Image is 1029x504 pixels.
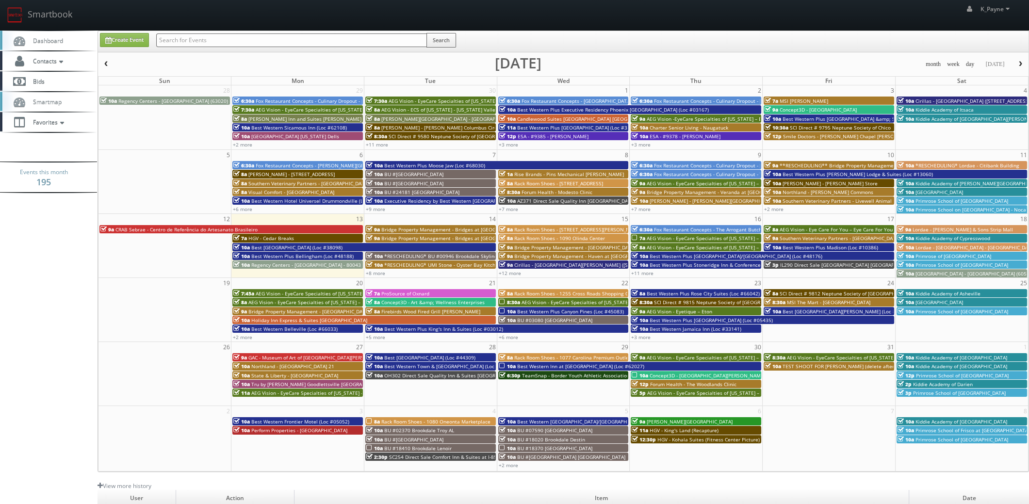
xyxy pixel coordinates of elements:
span: SCI Direct # 9795 Neptune Society of Chico [790,124,891,131]
span: 10a [366,363,383,370]
span: 10a [765,189,781,195]
span: Best Western [GEOGRAPHIC_DATA]/[GEOGRAPHIC_DATA] (Loc #05785) [517,418,679,425]
span: AZ371 Direct Sale Quality Inn [GEOGRAPHIC_DATA] [517,197,635,204]
span: 10a [898,106,914,113]
span: Best Western Inn at [GEOGRAPHIC_DATA] (Loc #62027) [517,363,644,370]
span: 9a [765,162,778,169]
span: [PERSON_NAME] - [PERSON_NAME][GEOGRAPHIC_DATA] [650,197,778,204]
span: 8a [499,235,513,242]
span: 8a [233,115,247,122]
span: Southern Veterinary Partners - [GEOGRAPHIC_DATA] [780,235,900,242]
span: Firebirds Wood Fired Grill [PERSON_NAME] [381,308,480,315]
span: Lordae - [PERSON_NAME] & Sons Strip Mall [913,226,1013,233]
a: +9 more [366,206,385,212]
span: 10:30a [765,124,788,131]
span: Best Western Plus Executive Residency Phoenix [GEOGRAPHIC_DATA] (Loc #03167) [517,106,709,113]
span: 9a [632,180,645,187]
span: Kiddie Academy of Asheville [915,290,980,297]
span: [PERSON_NAME] Inn and Suites [PERSON_NAME] [248,115,361,122]
span: 10a [898,354,914,361]
span: ESA - #9385 - [PERSON_NAME] [518,133,588,140]
span: Fox Restaurant Concepts - [GEOGRAPHIC_DATA] - [GEOGRAPHIC_DATA] [522,98,683,104]
span: 8a [233,299,247,306]
span: Rack Room Shoes - 1090 Olinda Center [514,235,605,242]
span: 8a [366,418,380,425]
a: +6 more [233,206,252,212]
span: Primrose School of [GEOGRAPHIC_DATA] [915,308,1008,315]
span: Rack Room Shoes - [STREET_ADDRESS] [514,180,603,187]
span: ESA - #9378 - [PERSON_NAME] [650,133,720,140]
span: SCI Direct # 9812 Neptune Society of [GEOGRAPHIC_DATA] [780,290,915,297]
span: Best [GEOGRAPHIC_DATA] (Loc #44309) [384,354,475,361]
a: +3 more [631,141,651,148]
span: GAC - Museum of Art of [GEOGRAPHIC_DATA][PERSON_NAME] (second shoot) [248,354,425,361]
span: 8a [765,226,778,233]
span: Rise Brands - Pins Mechanical [PERSON_NAME] [514,171,624,178]
span: 10a [499,317,516,324]
span: Best Western Plus [PERSON_NAME] Lodge & Suites (Loc #13060) [783,171,933,178]
span: 2p [898,381,912,388]
span: Southern Veterinary Partners - Livewell Animal Urgent Care of [GEOGRAPHIC_DATA] [783,197,976,204]
span: AEG Vision -EyeCare Specialties of [US_STATE] – Eyes On Sammamish [647,115,808,122]
span: Tru by [PERSON_NAME] Goodlettsville [GEOGRAPHIC_DATA] [251,381,389,388]
span: AEG Vision - Eyetique – Eton [647,308,712,315]
span: 10a [632,253,648,260]
span: 9a [632,418,645,425]
span: AEG Vision - ECS of [US_STATE] - [US_STATE] Valley Family Eye Care [381,106,536,113]
span: 10a [499,106,516,113]
span: [PERSON_NAME][GEOGRAPHIC_DATA] - [GEOGRAPHIC_DATA] [381,115,519,122]
span: [GEOGRAPHIC_DATA] [915,189,963,195]
button: month [922,58,944,70]
span: Kiddie Academy of Itsaca [915,106,974,113]
span: 10a [632,261,648,268]
span: BU #[GEOGRAPHIC_DATA] [384,171,443,178]
span: Best Western Plus Canyon Pines (Loc #45083) [517,308,624,315]
span: 12p [765,133,782,140]
span: Bridge Property Management - Bridges at [GEOGRAPHIC_DATA] [381,226,528,233]
span: Favorites [28,118,66,126]
span: 10a [632,124,648,131]
span: Best Western Frontier Motel (Loc #05052) [251,418,349,425]
span: 10a [233,253,250,260]
span: Bridge Property Management - [GEOGRAPHIC_DATA] at [GEOGRAPHIC_DATA] [248,308,425,315]
span: AEG Vision - Eye Care For You – Eye Care For You ([PERSON_NAME]) [780,226,935,233]
span: 8:30a [765,354,785,361]
span: 10a [366,189,383,195]
span: Southern Veterinary Partners - [GEOGRAPHIC_DATA] [248,180,369,187]
span: Primrose School of [GEOGRAPHIC_DATA] [916,372,1009,379]
span: 10a [898,299,914,306]
img: smartbook-logo.png [7,7,23,23]
span: 12p [632,381,649,388]
span: Fox Restaurant Concepts - Culinary Dropout - [GEOGRAPHIC_DATA] [256,98,409,104]
span: 10a [632,197,648,204]
a: +11 more [631,270,653,276]
span: Fox Restaurant Concepts - Culinary Dropout - [GEOGRAPHIC_DATA] [654,98,807,104]
span: 8a [366,115,380,122]
span: 10a [233,363,250,370]
span: 10a [632,325,648,332]
span: 10a [898,115,914,122]
span: Best Western Plus Bellingham (Loc #48188) [251,253,354,260]
span: Visual Comfort - [GEOGRAPHIC_DATA] [248,189,334,195]
span: 10a [898,253,914,260]
a: Create Event [100,33,149,47]
span: 6:30a [632,226,653,233]
span: OH302 Direct Sale Quality Inn & Suites [GEOGRAPHIC_DATA] - [GEOGRAPHIC_DATA] [384,372,577,379]
span: 9a [233,354,247,361]
span: Primrose School of [GEOGRAPHIC_DATA] [913,390,1006,396]
span: CRAB Sebrae - Centro de Referência do Artesanato Brasileiro [115,226,258,233]
a: +3 more [499,141,518,148]
span: AEG Vision - EyeCare Specialties of [US_STATE] – [PERSON_NAME] Eye Clinic [389,98,564,104]
span: 11a [233,390,250,396]
span: 10a [765,363,781,370]
span: Executive Residency by Best Western [GEOGRAPHIC_DATA] (Loc #61103) [384,197,552,204]
span: 9a [632,115,645,122]
button: day [963,58,978,70]
span: [PERSON_NAME] - [PERSON_NAME] Columbus Circle [381,124,501,131]
span: Rack Room Shoes - 1255 Cross Roads Shopping Center [514,290,641,297]
span: Holiday Inn Express & Suites [GEOGRAPHIC_DATA] [251,317,367,324]
span: BU #03080 [GEOGRAPHIC_DATA] [517,317,592,324]
span: TEST SHOOT FOR [PERSON_NAME] (delete after confirming Smartbook is working for her) [783,363,991,370]
a: +5 more [366,334,385,341]
input: Search for Events [156,33,427,47]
